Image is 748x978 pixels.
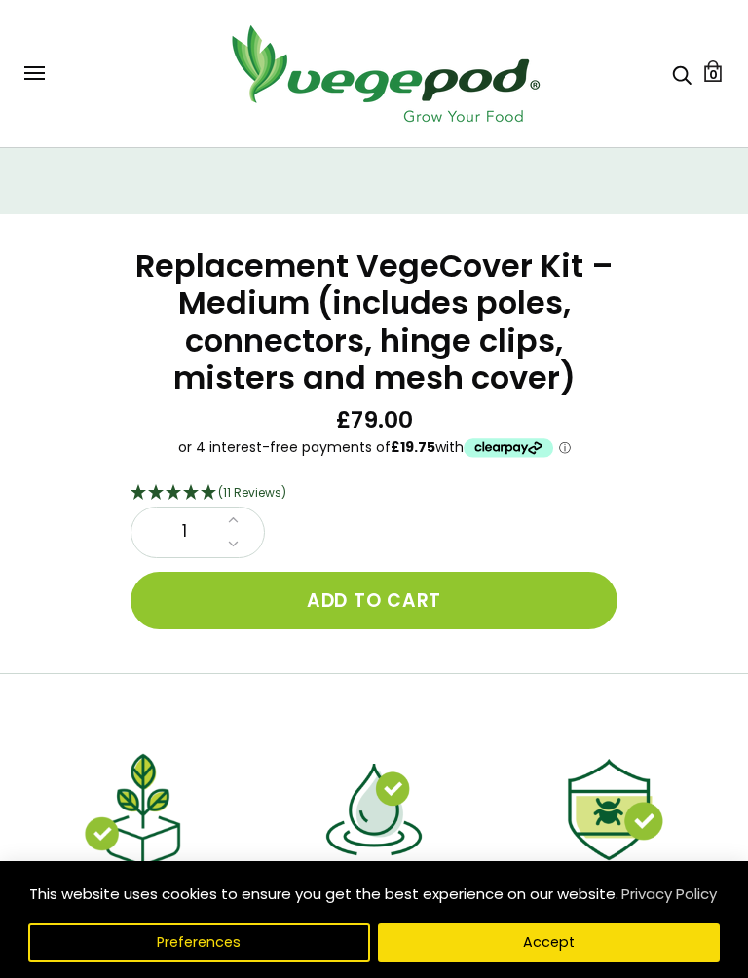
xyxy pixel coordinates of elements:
a: Increase quantity by 1 [222,508,244,533]
a: Decrease quantity by 1 [222,532,244,557]
button: Add to cart [131,572,617,629]
span: 0 [709,65,718,84]
h1: Replacement VegeCover Kit – Medium (includes poles, connectors, hinge clips, misters and mesh cover) [131,247,617,397]
button: Accept [378,923,720,962]
button: Preferences [28,923,370,962]
span: 1 [151,519,217,545]
span: This website uses cookies to ensure you get the best experience on our website. [29,884,618,904]
span: (11 Reviews) [218,484,286,501]
img: Vegepod [214,19,555,128]
a: Search [672,63,692,84]
span: £79.00 [336,405,413,435]
a: Privacy Policy (opens in a new tab) [618,877,720,912]
div: 5 Stars - 11 [131,481,617,507]
a: Cart [702,60,724,82]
